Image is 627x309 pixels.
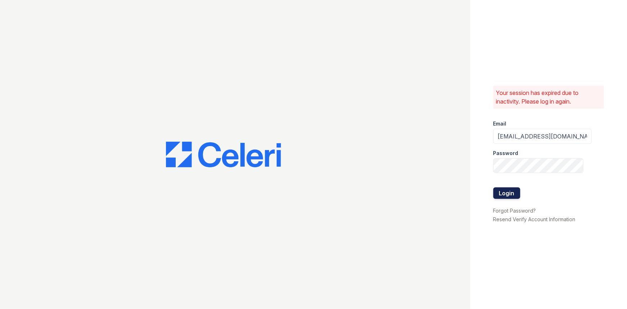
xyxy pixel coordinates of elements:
[493,208,536,214] a: Forgot Password?
[493,120,507,127] label: Email
[493,216,576,222] a: Resend Verify Account Information
[496,88,601,106] p: Your session has expired due to inactivity. Please log in again.
[493,187,520,199] button: Login
[166,142,281,168] img: CE_Logo_Blue-a8612792a0a2168367f1c8372b55b34899dd931a85d93a1a3d3e32e68fde9ad4.png
[493,150,518,157] label: Password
